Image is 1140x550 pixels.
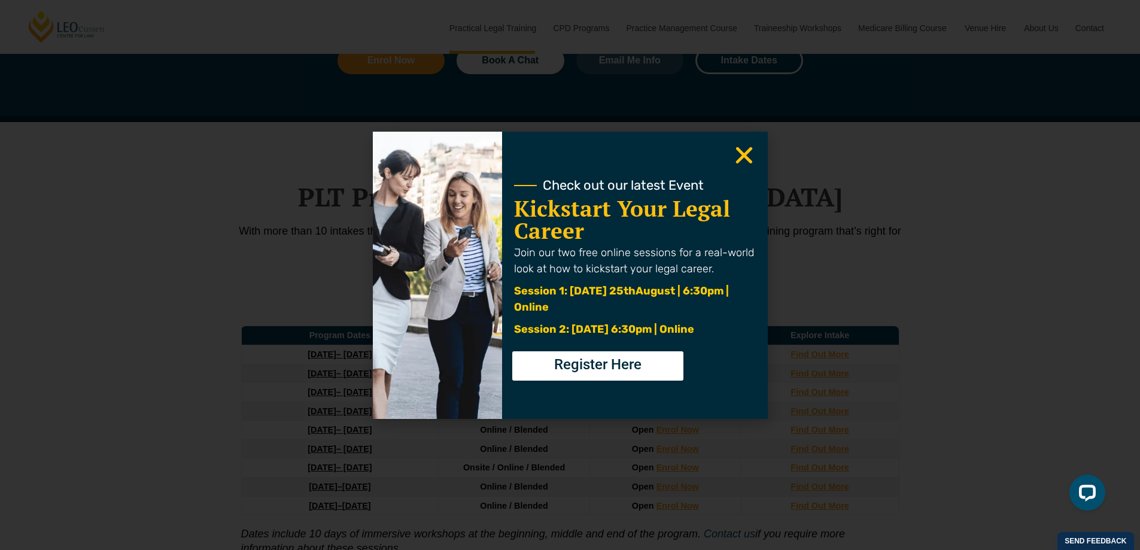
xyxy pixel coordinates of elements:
[514,246,754,275] span: Join our two free online sessions for a real-world look at how to kickstart your legal career.
[514,284,729,314] span: August | 6:30pm | Online
[554,357,642,372] span: Register Here
[514,194,730,245] a: Kickstart Your Legal Career
[732,144,756,167] a: Close
[1060,470,1110,520] iframe: LiveChat chat widget
[624,284,636,297] span: th
[514,323,694,336] span: Session 2: [DATE] 6:30pm | Online
[512,351,683,381] a: Register Here
[543,179,704,192] span: Check out our latest Event
[514,284,624,297] span: Session 1: [DATE] 25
